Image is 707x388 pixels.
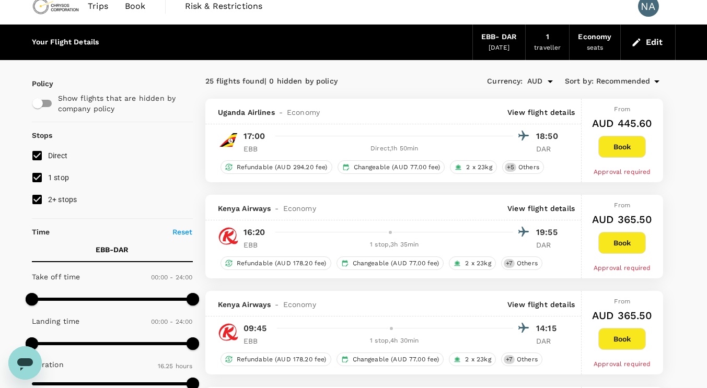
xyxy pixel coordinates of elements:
span: Direct [48,151,68,160]
span: Approval required [594,168,651,175]
h6: AUD 445.60 [592,115,653,132]
p: EBB [244,336,270,346]
p: 14:15 [536,322,562,335]
p: View flight details [507,299,575,310]
img: KQ [218,322,239,343]
h6: AUD 365.50 [592,307,653,324]
p: Show flights that are hidden by company policy [58,93,186,114]
div: +5Others [502,160,544,174]
span: Kenya Airways [218,299,271,310]
h6: AUD 365.50 [592,211,653,228]
span: + 5 [505,163,516,172]
span: Changeable (AUD 77.00 fee) [349,259,444,268]
span: Economy [287,107,320,117]
div: Direct , 1h 50min [276,144,514,154]
div: 25 flights found | 0 hidden by policy [205,76,434,87]
span: 2+ stops [48,195,77,204]
div: Changeable (AUD 77.00 fee) [337,256,444,270]
div: 2 x 23kg [449,256,495,270]
img: KQ [218,226,239,246]
span: Changeable (AUD 77.00 fee) [349,355,444,364]
div: Refundable (AUD 178.20 fee) [221,256,331,270]
span: From [614,105,630,113]
div: Refundable (AUD 294.20 fee) [221,160,332,174]
p: DAR [536,336,562,346]
div: Economy [578,31,611,43]
div: +7Others [501,352,542,366]
div: +7Others [501,256,542,270]
span: From [614,202,630,209]
span: Others [514,163,543,172]
span: Currency : [487,76,523,87]
span: 00:00 - 24:00 [151,274,193,281]
span: + 7 [504,259,515,268]
span: - [271,299,283,310]
span: Economy [283,203,316,214]
div: 2 x 23kg [450,160,496,174]
p: 18:50 [536,130,562,143]
span: + 7 [504,355,515,364]
p: Landing time [32,316,80,326]
span: Others [513,259,542,268]
button: Book [598,232,646,254]
img: UR [218,130,239,150]
p: Time [32,227,50,237]
span: 2 x 23kg [461,355,495,364]
span: Approval required [594,360,651,368]
div: Your Flight Details [32,37,99,48]
strong: Stops [32,131,53,139]
p: 17:00 [244,130,265,143]
p: DAR [536,240,562,250]
div: 1 [546,31,549,43]
div: EBB - DAR [481,31,517,43]
div: 2 x 23kg [449,352,495,366]
p: EBB [244,144,270,154]
div: Refundable (AUD 178.20 fee) [221,352,331,366]
p: Policy [32,78,41,89]
span: Recommended [596,76,651,87]
p: 19:55 [536,226,562,239]
button: Book [598,328,646,350]
p: View flight details [507,203,575,214]
div: seats [587,43,604,53]
div: 1 stop , 3h 35min [276,240,514,250]
span: 1 stop [48,173,69,182]
iframe: Button to launch messaging window [8,346,42,380]
span: 16.25 hours [158,362,193,370]
p: DAR [536,144,562,154]
div: Changeable (AUD 77.00 fee) [338,160,445,174]
p: Take off time [32,272,80,282]
span: Refundable (AUD 178.20 fee) [233,355,331,364]
span: 00:00 - 24:00 [151,318,193,325]
span: 2 x 23kg [462,163,496,172]
p: 16:20 [244,226,265,239]
button: Book [598,136,646,158]
span: Uganda Airlines [218,107,275,117]
span: Kenya Airways [218,203,271,214]
button: Edit [629,34,667,51]
p: Duration [32,359,64,370]
p: View flight details [507,107,575,117]
span: Sort by : [565,76,594,87]
span: Refundable (AUD 178.20 fee) [233,259,331,268]
span: From [614,298,630,305]
span: Changeable (AUD 77.00 fee) [350,163,445,172]
p: 09:45 [244,322,267,335]
span: Economy [283,299,316,310]
div: [DATE] [489,43,509,53]
div: Changeable (AUD 77.00 fee) [337,352,444,366]
p: EBB - DAR [96,244,129,255]
span: Refundable (AUD 294.20 fee) [233,163,332,172]
button: Open [543,74,558,89]
span: - [271,203,283,214]
div: 1 stop , 4h 30min [276,336,514,346]
p: Reset [172,227,193,237]
div: traveller [534,43,561,53]
span: Others [513,355,542,364]
span: Approval required [594,264,651,272]
span: - [275,107,287,117]
span: 2 x 23kg [461,259,495,268]
p: EBB [244,240,270,250]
